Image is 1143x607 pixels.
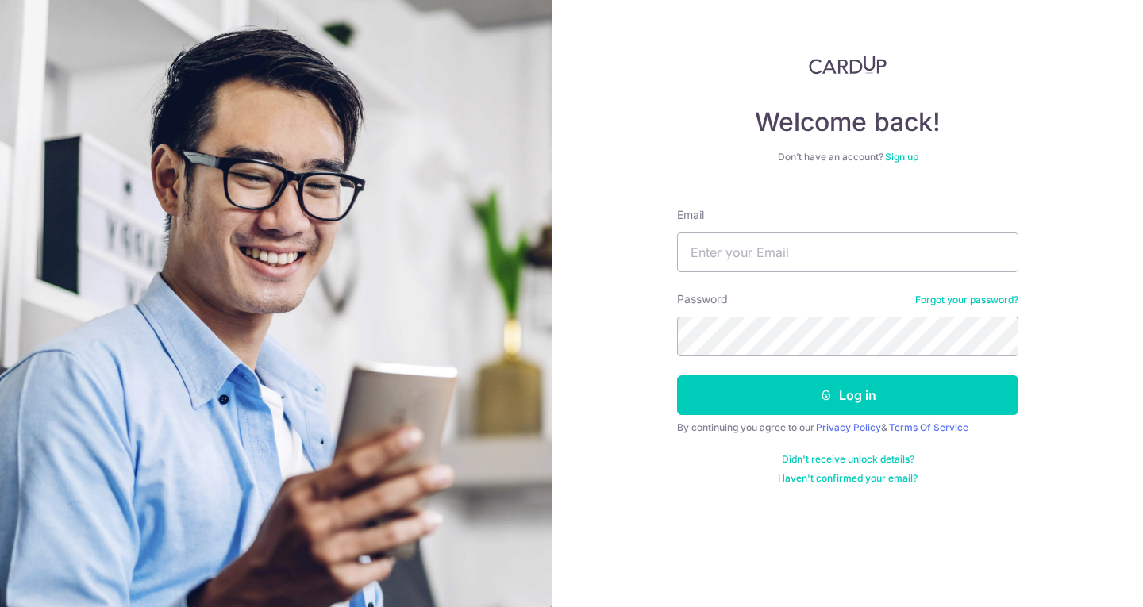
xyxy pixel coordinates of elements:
[889,421,968,433] a: Terms Of Service
[809,56,887,75] img: CardUp Logo
[915,294,1018,306] a: Forgot your password?
[677,421,1018,434] div: By continuing you agree to our &
[782,453,914,466] a: Didn't receive unlock details?
[885,151,918,163] a: Sign up
[677,207,704,223] label: Email
[677,375,1018,415] button: Log in
[677,106,1018,138] h4: Welcome back!
[677,232,1018,272] input: Enter your Email
[677,291,728,307] label: Password
[677,151,1018,163] div: Don’t have an account?
[816,421,881,433] a: Privacy Policy
[778,472,918,485] a: Haven't confirmed your email?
